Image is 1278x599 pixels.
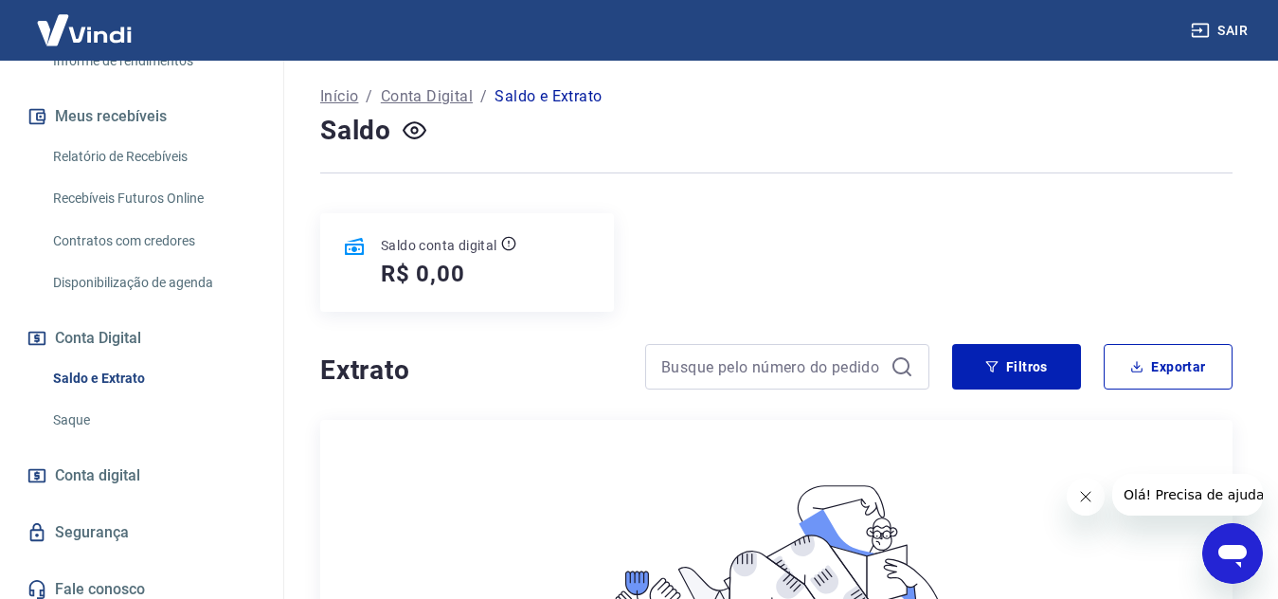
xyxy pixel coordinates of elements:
[1112,474,1263,516] iframe: Mensagem da empresa
[480,85,487,108] p: /
[1202,523,1263,584] iframe: Botão para abrir a janela de mensagens
[320,85,358,108] a: Início
[661,353,883,381] input: Busque pelo número do pedido
[45,263,261,302] a: Disponibilização de agenda
[45,359,261,398] a: Saldo e Extrato
[45,137,261,176] a: Relatório de Recebíveis
[55,463,140,489] span: Conta digital
[1104,344,1233,390] button: Exportar
[952,344,1081,390] button: Filtros
[45,222,261,261] a: Contratos com credores
[11,13,159,28] span: Olá! Precisa de ajuda?
[381,236,497,255] p: Saldo conta digital
[45,179,261,218] a: Recebíveis Futuros Online
[45,401,261,440] a: Saque
[381,85,473,108] a: Conta Digital
[23,512,261,554] a: Segurança
[23,1,146,59] img: Vindi
[45,42,261,81] a: Informe de rendimentos
[1067,478,1105,516] iframe: Fechar mensagem
[1187,13,1255,48] button: Sair
[366,85,372,108] p: /
[381,259,465,289] h5: R$ 0,00
[320,112,391,150] h4: Saldo
[23,96,261,137] button: Meus recebíveis
[495,85,602,108] p: Saldo e Extrato
[23,318,261,359] button: Conta Digital
[23,455,261,497] a: Conta digital
[320,352,622,390] h4: Extrato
